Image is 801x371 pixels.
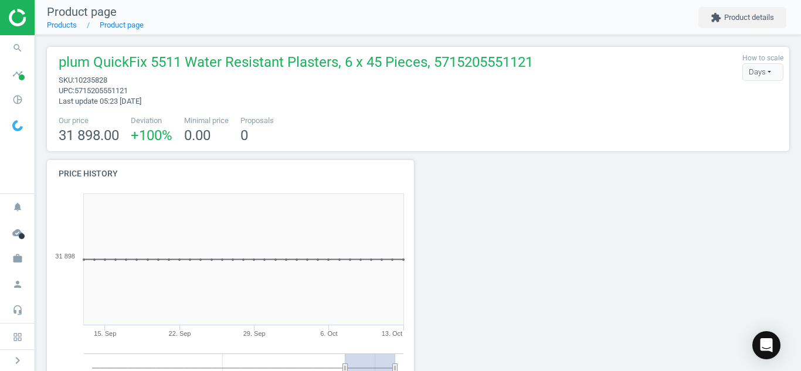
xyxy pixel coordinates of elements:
i: headset_mic [6,299,29,321]
span: sku : [59,76,74,84]
tspan: 29. Sep [243,330,266,337]
a: Products [47,21,77,29]
img: ajHJNr6hYgQAAAAASUVORK5CYII= [9,9,92,26]
i: timeline [6,63,29,85]
label: How to scale [742,53,783,63]
tspan: 13. Oct [382,330,402,337]
i: work [6,247,29,270]
span: Deviation [131,115,172,126]
tspan: 31 898 [55,253,75,260]
tspan: 22. Sep [169,330,191,337]
div: Open Intercom Messenger [752,331,780,359]
tspan: 6. Oct [320,330,337,337]
span: +100 % [131,127,172,144]
span: Product page [47,5,117,19]
button: extensionProduct details [698,7,786,28]
i: cloud_done [6,222,29,244]
button: chevron_right [3,353,32,368]
span: Last update 05:23 [DATE] [59,97,141,105]
i: chevron_right [11,353,25,367]
i: person [6,273,29,295]
span: 0 [240,127,248,144]
tspan: 15. Sep [94,330,116,337]
span: Minimal price [184,115,229,126]
i: pie_chart_outlined [6,89,29,111]
i: search [6,37,29,59]
div: Days [742,63,783,81]
h4: Price history [47,160,414,188]
span: 5715205551121 [74,86,128,95]
span: plum QuickFix 5511 Water Resistant Plasters, 6 x 45 Pieces, 5715205551121 [59,53,533,75]
span: Proposals [240,115,274,126]
img: wGWNvw8QSZomAAAAABJRU5ErkJggg== [12,120,23,131]
span: 31 898.00 [59,127,119,144]
i: extension [711,12,721,23]
span: 0.00 [184,127,211,144]
i: notifications [6,196,29,218]
a: Product page [100,21,144,29]
span: Our price [59,115,119,126]
span: upc : [59,86,74,95]
span: 10235828 [74,76,107,84]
